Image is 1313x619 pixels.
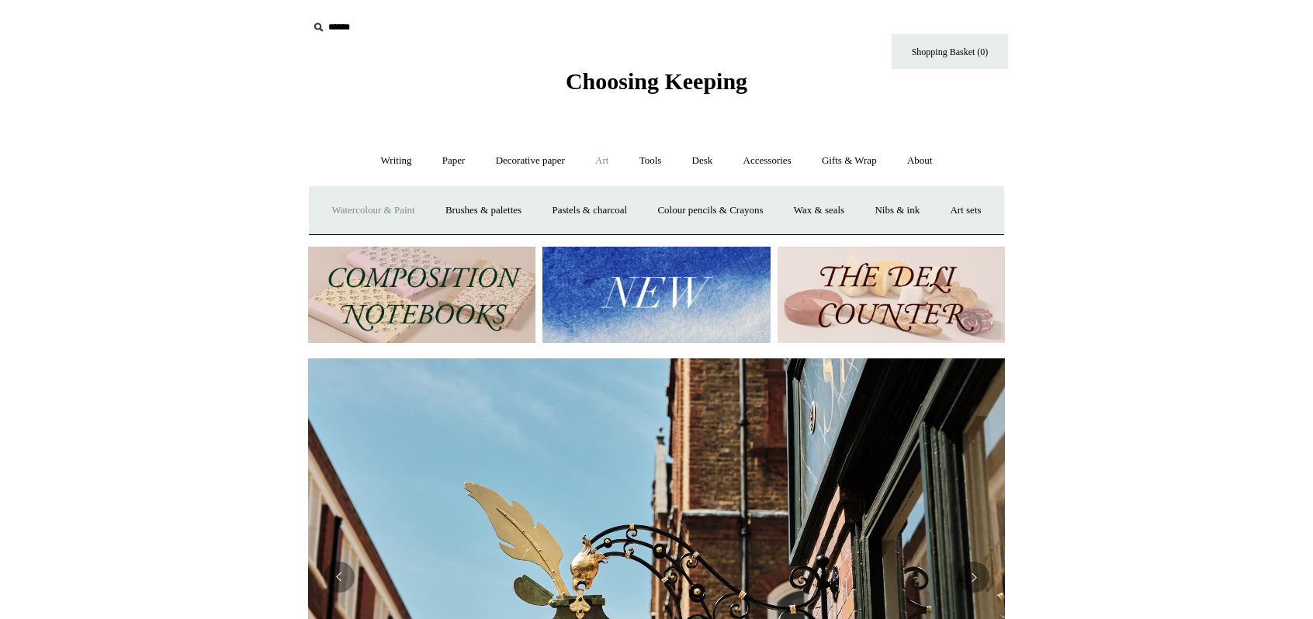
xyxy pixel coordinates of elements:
[958,562,989,593] button: Next
[482,140,579,182] a: Decorative paper
[367,140,426,182] a: Writing
[678,140,727,182] a: Desk
[778,247,1005,344] img: The Deli Counter
[893,140,947,182] a: About
[581,140,622,182] a: Art
[729,140,805,182] a: Accessories
[542,247,770,344] img: New.jpg__PID:f73bdf93-380a-4a35-bcfe-7823039498e1
[808,140,891,182] a: Gifts & Wrap
[892,34,1008,69] a: Shopping Basket (0)
[308,247,535,344] img: 202302 Composition ledgers.jpg__PID:69722ee6-fa44-49dd-a067-31375e5d54ec
[566,81,747,92] a: Choosing Keeping
[643,190,777,231] a: Colour pencils & Crayons
[861,190,934,231] a: Nibs & ink
[324,562,355,593] button: Previous
[538,190,641,231] a: Pastels & charcoal
[428,140,480,182] a: Paper
[566,68,747,94] span: Choosing Keeping
[317,190,428,231] a: Watercolour & Paint
[780,190,858,231] a: Wax & seals
[936,190,995,231] a: Art sets
[431,190,535,231] a: Brushes & palettes
[625,140,676,182] a: Tools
